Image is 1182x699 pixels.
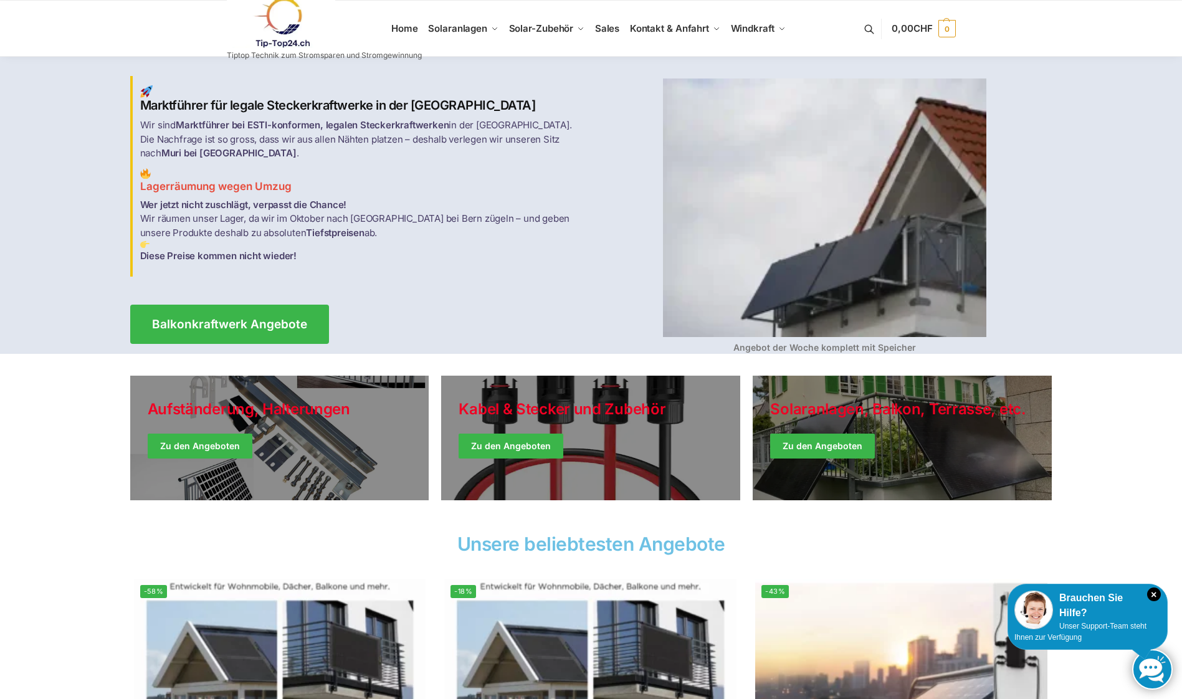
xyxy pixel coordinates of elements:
[624,1,725,57] a: Kontakt & Anfahrt
[140,168,584,194] h3: Lagerräumung wegen Umzug
[509,22,574,34] span: Solar-Zubehör
[1147,587,1161,601] i: Schließen
[663,78,986,337] img: Home 4
[913,22,933,34] span: CHF
[140,118,584,161] p: Wir sind in der [GEOGRAPHIC_DATA]. Die Nachfrage ist so gross, dass wir aus allen Nähten platzen ...
[938,20,956,37] span: 0
[140,240,150,249] img: Home 3
[733,342,916,353] strong: Angebot der Woche komplett mit Speicher
[140,199,347,211] strong: Wer jetzt nicht zuschlägt, verpasst die Chance!
[140,85,584,113] h2: Marktführer für legale Steckerkraftwerke in der [GEOGRAPHIC_DATA]
[441,376,740,500] a: Holiday Style
[130,305,329,344] a: Balkonkraftwerk Angebote
[428,22,487,34] span: Solaranlagen
[725,1,791,57] a: Windkraft
[1014,622,1146,642] span: Unser Support-Team steht Ihnen zur Verfügung
[161,147,297,159] strong: Muri bei [GEOGRAPHIC_DATA]
[152,318,307,330] span: Balkonkraftwerk Angebote
[589,1,624,57] a: Sales
[140,168,151,179] img: Home 2
[630,22,709,34] span: Kontakt & Anfahrt
[227,52,422,59] p: Tiptop Technik zum Stromsparen und Stromgewinnung
[892,22,932,34] span: 0,00
[176,119,449,131] strong: Marktführer bei ESTI-konformen, legalen Steckerkraftwerken
[130,535,1052,553] h2: Unsere beliebtesten Angebote
[595,22,620,34] span: Sales
[731,22,774,34] span: Windkraft
[140,85,153,98] img: Home 1
[130,376,429,500] a: Holiday Style
[753,376,1052,500] a: Winter Jackets
[140,198,584,264] p: Wir räumen unser Lager, da wir im Oktober nach [GEOGRAPHIC_DATA] bei Bern zügeln – und geben unse...
[892,10,955,47] a: 0,00CHF 0
[140,250,297,262] strong: Diese Preise kommen nicht wieder!
[306,227,364,239] strong: Tiefstpreisen
[1014,591,1053,629] img: Customer service
[503,1,589,57] a: Solar-Zubehör
[423,1,503,57] a: Solaranlagen
[1014,591,1161,621] div: Brauchen Sie Hilfe?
